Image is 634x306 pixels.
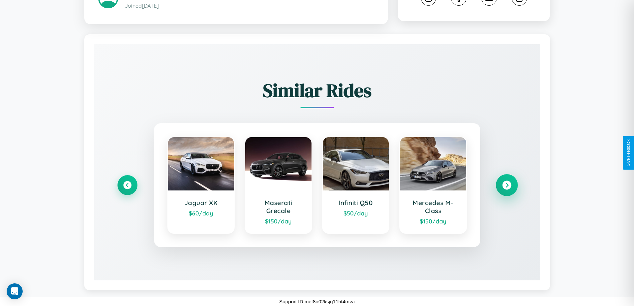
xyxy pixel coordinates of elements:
div: $ 150 /day [407,217,460,225]
p: Joined [DATE] [125,1,374,11]
a: Mercedes M-Class$150/day [399,137,467,234]
a: Maserati Grecale$150/day [245,137,312,234]
a: Infiniti Q50$50/day [322,137,390,234]
h3: Jaguar XK [175,199,228,207]
h2: Similar Rides [117,78,517,103]
div: Give Feedback [626,140,631,166]
div: Open Intercom Messenger [7,283,23,299]
h3: Maserati Grecale [252,199,305,215]
h3: Mercedes M-Class [407,199,460,215]
h3: Infiniti Q50 [329,199,382,207]
p: Support ID: met8o02ksjg11ht4mva [279,297,355,306]
div: $ 50 /day [329,209,382,217]
div: $ 60 /day [175,209,228,217]
div: $ 150 /day [252,217,305,225]
a: Jaguar XK$60/day [167,137,235,234]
